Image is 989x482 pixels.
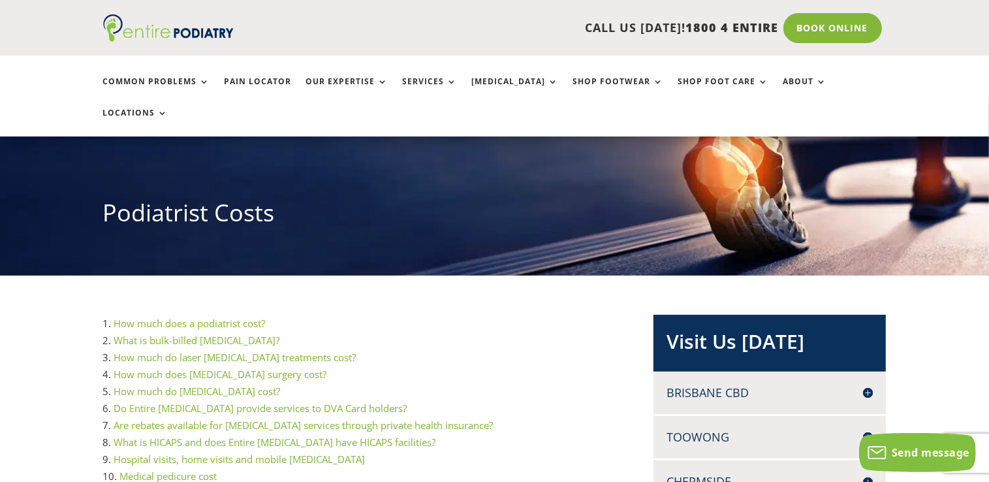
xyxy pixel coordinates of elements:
[284,20,779,37] p: CALL US [DATE]!
[573,77,664,105] a: Shop Footwear
[114,402,407,415] a: Do Entire [MEDICAL_DATA] provide services to DVA Card holders?
[114,317,266,330] a: How much does a podiatrist cost?
[783,77,827,105] a: About
[103,197,887,236] h1: Podiatrist Costs
[306,77,388,105] a: Our Expertise
[114,436,436,449] a: What is HICAPS and does Entire [MEDICAL_DATA] have HICAPS facilities?
[114,368,327,381] a: How much does [MEDICAL_DATA] surgery cost?
[892,445,969,460] span: Send message
[114,419,494,432] a: Are rebates available for [MEDICAL_DATA] services through private health insurance?
[103,14,234,42] img: logo (1)
[678,77,769,105] a: Shop Foot Care
[472,77,559,105] a: [MEDICAL_DATA]
[859,433,976,472] button: Send message
[667,429,873,445] h4: Toowong
[103,108,168,137] a: Locations
[114,453,366,466] a: Hospital visits, home visits and mobile [MEDICAL_DATA]
[114,385,281,398] a: How much do [MEDICAL_DATA] cost?
[225,77,292,105] a: Pain Locator
[667,328,873,362] h2: Visit Us [DATE]
[783,13,882,43] a: Book Online
[114,334,280,347] a: What is bulk-billed [MEDICAL_DATA]?
[103,77,210,105] a: Common Problems
[103,31,234,44] a: Entire Podiatry
[667,385,873,401] h4: Brisbane CBD
[686,20,779,35] span: 1800 4 ENTIRE
[114,351,356,364] a: How much do laser [MEDICAL_DATA] treatments cost?
[403,77,458,105] a: Services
